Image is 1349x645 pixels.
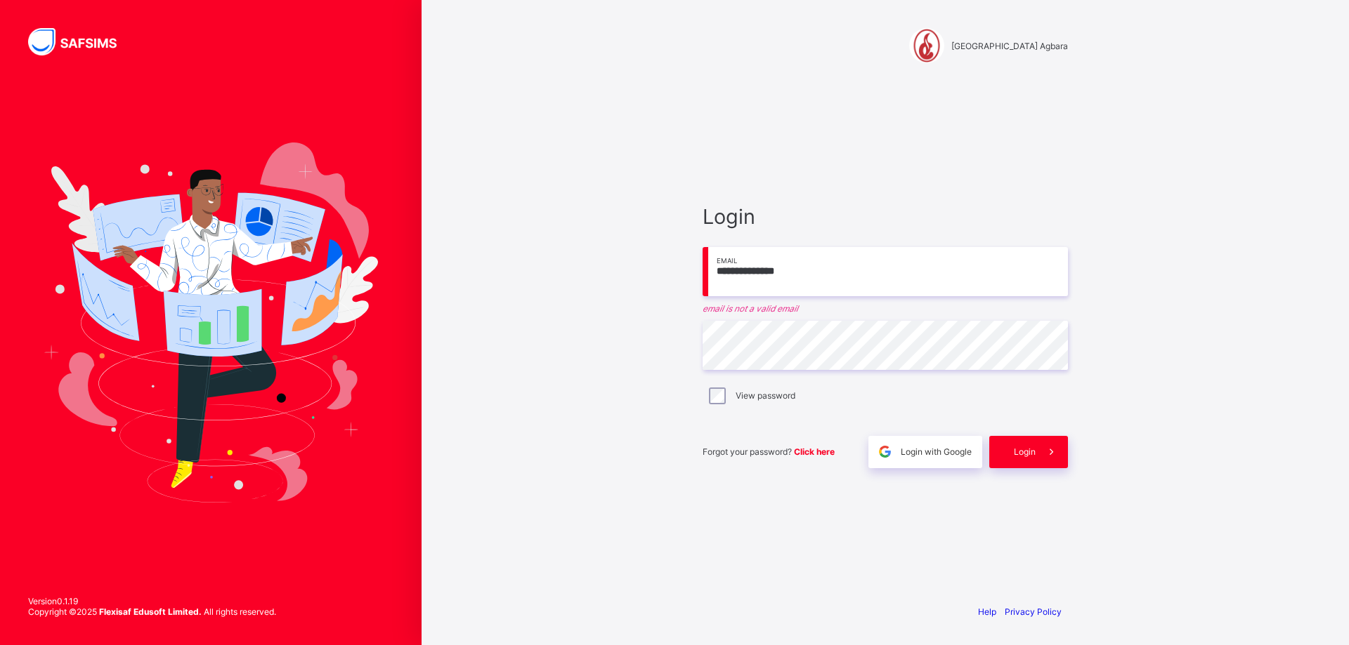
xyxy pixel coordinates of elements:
[1014,446,1036,457] span: Login
[703,446,835,457] span: Forgot your password?
[877,444,893,460] img: google.396cfc9801f0270233282035f929180a.svg
[44,142,378,502] img: Hero Image
[28,28,133,55] img: SAFSIMS Logo
[794,446,835,457] a: Click here
[901,446,972,457] span: Login with Google
[736,390,795,401] label: View password
[99,606,202,617] strong: Flexisaf Edusoft Limited.
[951,41,1068,51] span: [GEOGRAPHIC_DATA] Agbara
[28,606,276,617] span: Copyright © 2025 All rights reserved.
[978,606,996,617] a: Help
[1005,606,1062,617] a: Privacy Policy
[28,596,276,606] span: Version 0.1.19
[703,303,1068,314] em: email is not a valid email
[703,204,1068,229] span: Login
